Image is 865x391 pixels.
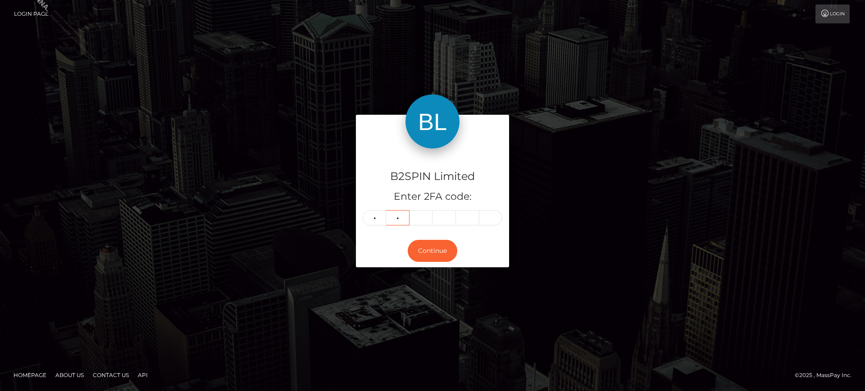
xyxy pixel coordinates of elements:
a: About Us [52,368,87,382]
a: API [134,368,151,382]
a: Homepage [10,368,50,382]
img: B2SPIN Limited [405,94,460,148]
a: Login [815,4,850,23]
div: © 2025 , MassPay Inc. [795,370,858,380]
h4: B2SPIN Limited [363,169,502,184]
button: Continue [408,240,457,262]
a: Contact Us [89,368,132,382]
h5: Enter 2FA code: [363,190,502,204]
a: Login Page [14,4,49,23]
